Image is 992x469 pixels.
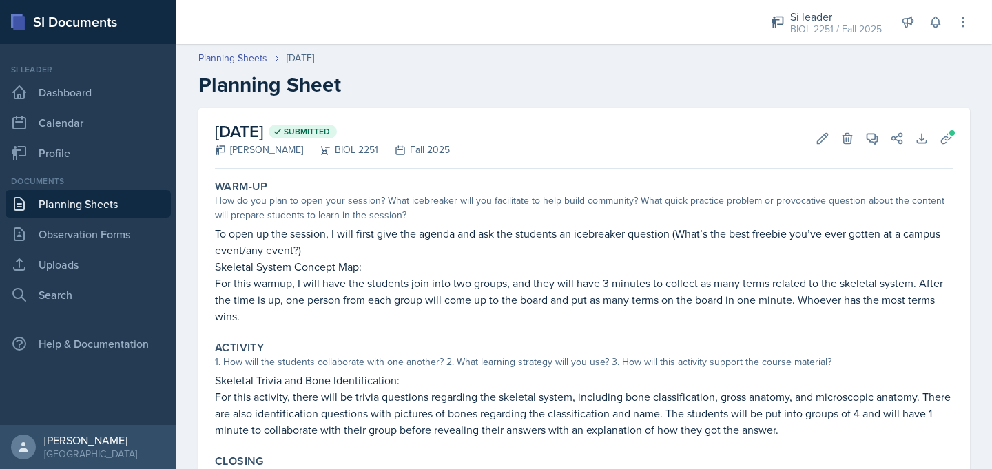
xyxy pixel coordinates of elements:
a: Profile [6,139,171,167]
a: Planning Sheets [6,190,171,218]
a: Dashboard [6,79,171,106]
p: Skeletal Trivia and Bone Identification: [215,372,953,388]
p: Skeletal System Concept Map: [215,258,953,275]
label: Activity [215,341,264,355]
div: Si leader [790,8,882,25]
div: [PERSON_NAME] [215,143,303,157]
a: Calendar [6,109,171,136]
div: BIOL 2251 / Fall 2025 [790,22,882,37]
div: [PERSON_NAME] [44,433,137,447]
a: Search [6,281,171,309]
label: Closing [215,455,264,468]
a: Observation Forms [6,220,171,248]
a: Uploads [6,251,171,278]
div: How do you plan to open your session? What icebreaker will you facilitate to help build community... [215,194,953,222]
div: [GEOGRAPHIC_DATA] [44,447,137,461]
div: [DATE] [287,51,314,65]
label: Warm-Up [215,180,268,194]
div: Si leader [6,63,171,76]
div: Documents [6,175,171,187]
p: For this activity, there will be trivia questions regarding the skeletal system, including bone c... [215,388,953,438]
div: Fall 2025 [378,143,450,157]
h2: Planning Sheet [198,72,970,97]
div: Help & Documentation [6,330,171,357]
h2: [DATE] [215,119,450,144]
span: Submitted [284,126,330,137]
p: To open up the session, I will first give the agenda and ask the students an icebreaker question ... [215,225,953,258]
a: Planning Sheets [198,51,267,65]
p: For this warmup, I will have the students join into two groups, and they will have 3 minutes to c... [215,275,953,324]
div: 1. How will the students collaborate with one another? 2. What learning strategy will you use? 3.... [215,355,953,369]
div: BIOL 2251 [303,143,378,157]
